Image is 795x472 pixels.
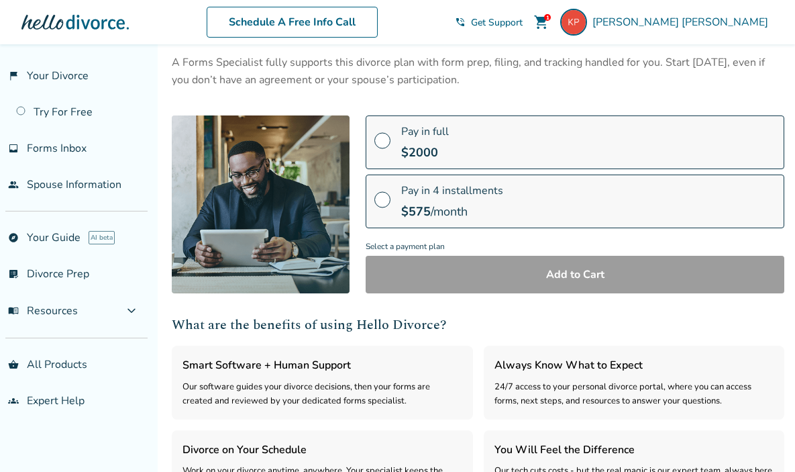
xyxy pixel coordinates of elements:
[544,14,551,21] div: 1
[494,380,774,409] div: 24/7 access to your personal divorce portal, where you can access forms, next steps, and resource...
[533,14,549,30] span: shopping_cart
[592,15,774,30] span: [PERSON_NAME] [PERSON_NAME]
[455,17,466,28] span: phone_in_talk
[8,305,19,316] span: menu_book
[494,441,774,459] h3: You Will Feel the Difference
[560,9,587,36] img: gail+kelly@blueskiesmediation.com
[8,303,78,318] span: Resources
[8,395,19,406] span: groups
[401,203,503,220] div: /month
[455,16,523,29] a: phone_in_talkGet Support
[401,124,449,139] span: Pay in full
[172,54,784,89] div: A Forms Specialist fully supports this divorce plan with form prep, filing, and tracking handled ...
[182,441,462,459] h3: Divorce on Your Schedule
[89,231,115,244] span: AI beta
[8,143,19,154] span: inbox
[366,256,784,293] button: Add to Cart
[401,183,503,198] span: Pay in 4 installments
[471,16,523,29] span: Get Support
[27,141,87,156] span: Forms Inbox
[494,357,774,374] h3: Always Know What to Expect
[8,269,19,279] span: list_alt_check
[401,144,438,160] span: $ 2000
[8,70,19,81] span: flag_2
[182,380,462,409] div: Our software guides your divorce decisions, then your forms are created and reviewed by your dedi...
[172,315,784,335] h2: What are the benefits of using Hello Divorce?
[8,179,19,190] span: people
[123,303,140,319] span: expand_more
[172,115,350,293] img: [object Object]
[728,408,795,472] iframe: Chat Widget
[207,7,378,38] a: Schedule A Free Info Call
[366,238,784,256] span: Select a payment plan
[401,203,431,220] span: $ 575
[8,232,19,243] span: explore
[182,357,462,374] h3: Smart Software + Human Support
[8,359,19,370] span: shopping_basket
